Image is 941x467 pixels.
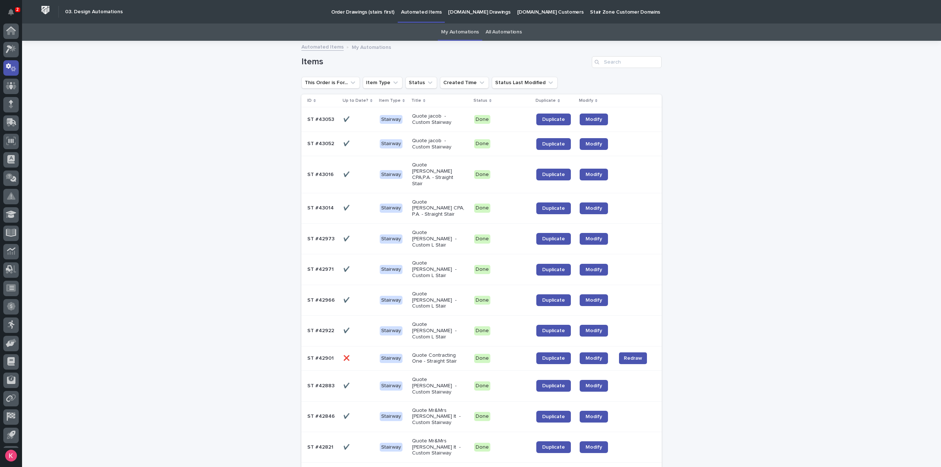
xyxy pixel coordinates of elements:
[473,97,487,105] p: Status
[301,371,662,401] tr: ST #42883ST #42883 ✔️✔️ StairwayQuote [PERSON_NAME] - Custom StairwayDoneDuplicateModify
[412,377,465,395] p: Quote [PERSON_NAME] - Custom Stairway
[542,206,565,211] span: Duplicate
[542,236,565,241] span: Duplicate
[580,202,608,214] a: Modify
[9,9,19,21] div: Notifications2
[380,326,402,335] div: Stairway
[579,97,593,105] p: Modify
[301,432,662,462] tr: ST #42821ST #42821 ✔️✔️ StairwayQuote Mr&Mrs [PERSON_NAME] It - Custom StairwayDoneDuplicateModify
[536,264,571,276] a: Duplicate
[586,236,602,241] span: Modify
[3,4,19,20] button: Notifications
[380,265,402,274] div: Stairway
[380,234,402,244] div: Stairway
[580,233,608,245] a: Modify
[580,264,608,276] a: Modify
[580,441,608,453] a: Modify
[307,170,335,178] p: ST #43016
[542,328,565,333] span: Duplicate
[536,380,571,392] a: Duplicate
[440,77,489,89] button: Created Time
[474,204,490,213] div: Done
[474,139,490,148] div: Done
[301,316,662,346] tr: ST #42922ST #42922 ✔️✔️ StairwayQuote [PERSON_NAME] - Custom L StairDoneDuplicateModify
[592,56,662,68] input: Search
[542,141,565,147] span: Duplicate
[474,170,490,179] div: Done
[580,325,608,337] a: Modify
[301,193,662,223] tr: ST #43014ST #43014 ✔️✔️ StairwayQuote [PERSON_NAME] CPA, P.A. - Straight StairDoneDuplicateModify
[343,354,351,362] p: ❌
[474,412,490,421] div: Done
[379,97,401,105] p: Item Type
[412,260,465,279] p: Quote [PERSON_NAME] - Custom L Stair
[343,97,368,105] p: Up to Date?
[343,443,351,450] p: ✔️
[412,113,465,126] p: Quote jacob - Custom Stairway
[586,298,602,303] span: Modify
[580,169,608,180] a: Modify
[580,294,608,306] a: Modify
[412,199,465,218] p: Quote [PERSON_NAME] CPA, P.A. - Straight Stair
[301,42,344,51] a: Automated Items
[474,381,490,391] div: Done
[542,356,565,361] span: Duplicate
[380,296,402,305] div: Stairway
[307,443,335,450] p: ST #42821
[307,296,336,303] p: ST #42966
[586,267,602,272] span: Modify
[586,141,602,147] span: Modify
[586,117,602,122] span: Modify
[586,206,602,211] span: Modify
[343,204,351,211] p: ✔️
[536,294,571,306] a: Duplicate
[363,77,402,89] button: Item Type
[586,356,602,361] span: Modify
[542,383,565,388] span: Duplicate
[542,445,565,450] span: Duplicate
[301,132,662,156] tr: ST #43052ST #43052 ✔️✔️ StairwayQuote jacob - Custom StairwayDoneDuplicateModify
[412,230,465,248] p: Quote [PERSON_NAME] - Custom L Stair
[301,401,662,432] tr: ST #42846ST #42846 ✔️✔️ StairwayQuote Mr&Mrs [PERSON_NAME] It - Custom StairwayDoneDuplicateModify
[412,321,465,340] p: Quote [PERSON_NAME] - Custom L Stair
[405,77,437,89] button: Status
[39,3,52,17] img: Workspace Logo
[380,381,402,391] div: Stairway
[580,411,608,423] a: Modify
[542,267,565,272] span: Duplicate
[343,265,351,273] p: ✔️
[307,139,336,147] p: ST #43052
[307,265,335,273] p: ST #42971
[301,223,662,254] tr: ST #42973ST #42973 ✔️✔️ StairwayQuote [PERSON_NAME] - Custom L StairDoneDuplicateModify
[412,352,465,365] p: Quote Contracting One - Straight Stair
[619,352,647,364] button: Redraw
[307,326,336,334] p: ST #42922
[343,115,351,123] p: ✔️
[536,114,571,125] a: Duplicate
[343,234,351,242] p: ✔️
[343,412,351,420] p: ✔️
[343,170,351,178] p: ✔️
[542,298,565,303] span: Duplicate
[411,97,421,105] p: Title
[474,326,490,335] div: Done
[536,233,571,245] a: Duplicate
[301,77,360,89] button: This Order is For...
[307,381,336,389] p: ST #42883
[586,414,602,419] span: Modify
[492,77,558,89] button: Status Last Modified
[307,204,335,211] p: ST #43014
[474,265,490,274] div: Done
[65,9,123,15] h2: 03. Design Automations
[536,411,571,423] a: Duplicate
[441,24,479,41] a: My Automations
[380,115,402,124] div: Stairway
[536,441,571,453] a: Duplicate
[380,204,402,213] div: Stairway
[580,138,608,150] a: Modify
[16,7,19,12] p: 2
[307,412,336,420] p: ST #42846
[536,352,571,364] a: Duplicate
[412,162,465,187] p: Quote [PERSON_NAME] CPA,P.A. - Straight Stair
